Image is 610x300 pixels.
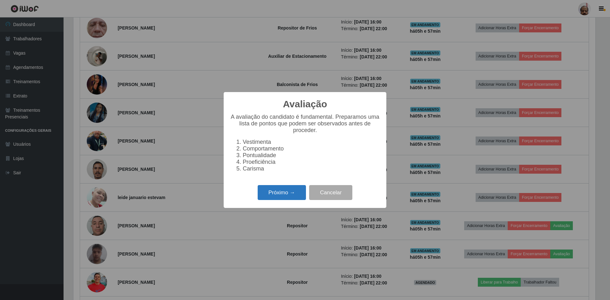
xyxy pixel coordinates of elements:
button: Próximo → [258,185,306,200]
h2: Avaliação [283,98,327,110]
button: Cancelar [309,185,352,200]
li: Comportamento [243,145,380,152]
li: Pontualidade [243,152,380,159]
li: Vestimenta [243,139,380,145]
p: A avaliação do candidato é fundamental. Preparamos uma lista de pontos que podem ser observados a... [230,114,380,134]
li: Proeficiência [243,159,380,165]
li: Carisma [243,165,380,172]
